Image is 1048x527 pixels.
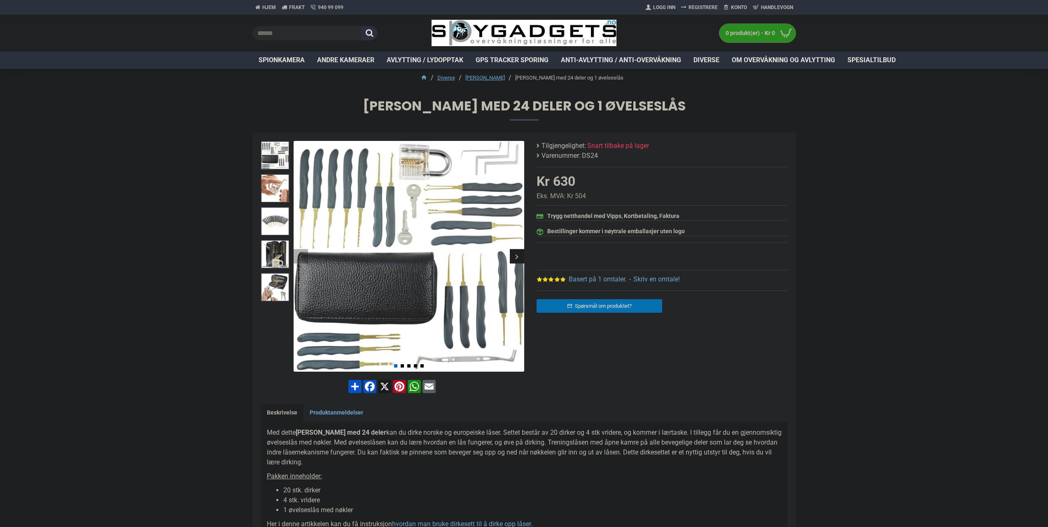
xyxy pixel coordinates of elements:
[547,227,685,236] div: Bestillinger kommer i nøytrale emballasjer uten logo
[303,404,369,422] a: Produktanmeldelser
[283,495,782,505] li: 4 stk. vridere
[582,151,598,161] span: DS24
[261,404,303,422] a: Beskrivelse
[362,380,377,393] a: Facebook
[392,380,407,393] a: Pinterest
[542,141,586,151] b: Tilgjengelighet:
[721,1,750,14] a: Konto
[629,275,631,283] b: -
[476,55,549,65] span: GPS Tracker Sporing
[289,4,305,11] span: Frakt
[732,55,835,65] span: Om overvåkning og avlytting
[267,472,322,480] u: Pakken inneholder:
[537,171,575,191] div: Kr 630
[542,151,581,161] b: Varenummer:
[847,55,896,65] span: Spesialtilbud
[261,207,289,236] img: Dirkesett med 24 deler og 1 øvelseslås - SpyGadgets.no
[311,52,380,69] a: Andre kameraer
[407,380,422,393] a: WhatsApp
[294,141,524,372] img: Dirkesett med 24 deler og 1 øvelseslås - SpyGadgets.no
[750,1,796,14] a: Handlevogn
[394,364,397,368] span: Go to slide 1
[380,52,469,69] a: Avlytting / Lydopptak
[465,74,505,82] a: [PERSON_NAME]
[283,485,782,495] li: 20 stk. dirker
[432,20,616,47] img: SpyGadgets.no
[422,380,436,393] a: Email
[377,380,392,393] a: X
[633,274,680,284] a: Skriv en omtale!
[469,52,555,69] a: GPS Tracker Sporing
[569,274,627,284] a: Basert på 1 omtaler.
[689,4,718,11] span: Registrere
[510,249,524,264] div: Next slide
[259,55,305,65] span: Spionkamera
[761,4,793,11] span: Handlevogn
[401,364,404,368] span: Go to slide 2
[719,24,796,42] a: 0 produkt(er) - Kr 0
[252,52,311,69] a: Spionkamera
[283,505,782,515] li: 1 øvelseslås med nøkler
[262,4,276,11] span: Hjem
[678,1,721,14] a: Registrere
[420,364,424,368] span: Go to slide 5
[547,212,679,220] div: Trygg netthandel med Vipps, Kortbetaling, Faktura
[261,240,289,269] img: Dirkesett med 24 deler og 1 øvelseslås - SpyGadgets.no
[296,429,386,436] b: [PERSON_NAME] med 24 deler
[318,4,343,11] span: 940 99 099
[317,55,374,65] span: Andre kameraer
[437,74,455,82] a: Diverse
[387,55,463,65] span: Avlytting / Lydopptak
[407,364,411,368] span: Go to slide 3
[687,52,726,69] a: Diverse
[414,364,417,368] span: Go to slide 4
[726,52,841,69] a: Om overvåkning og avlytting
[261,174,289,203] img: Dirkesett med 24 deler og 1 øvelseslås - SpyGadgets.no
[643,1,678,14] a: Logg Inn
[261,273,289,302] img: Dirkesett med 24 deler og 1 øvelseslås - SpyGadgets.no
[693,55,719,65] span: Diverse
[252,99,796,120] span: [PERSON_NAME] med 24 deler og 1 øvelseslås
[731,4,747,11] span: Konto
[555,52,687,69] a: Anti-avlytting / Anti-overvåkning
[267,428,782,467] p: Med dette kan du dirke norske og europeiske låser. Settet består av 20 dirker og 4 stk vridere, o...
[561,55,681,65] span: Anti-avlytting / Anti-overvåkning
[653,4,675,11] span: Logg Inn
[841,52,902,69] a: Spesialtilbud
[348,380,362,393] a: Share
[719,29,777,37] span: 0 produkt(er) - Kr 0
[294,249,308,264] div: Previous slide
[587,141,649,151] span: Snart tilbake på lager
[537,299,662,313] a: Spørsmål om produktet?
[261,141,289,170] img: Dirkesett med 24 deler og 1 øvelseslås - SpyGadgets.no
